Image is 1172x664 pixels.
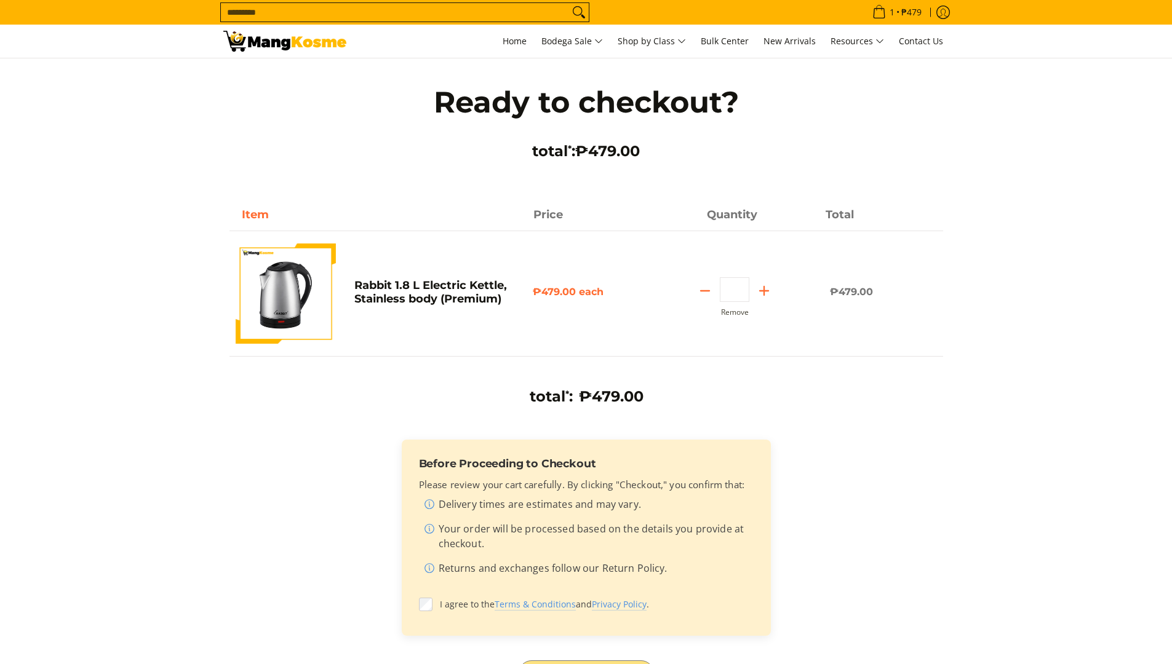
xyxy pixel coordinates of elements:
span: ₱479.00 [830,286,873,298]
a: Shop by Class [612,25,692,58]
a: Terms & Conditions (opens in new tab) [495,598,576,611]
nav: Main Menu [359,25,949,58]
span: ₱479.00 each [533,286,604,298]
span: Bodega Sale [541,34,603,49]
input: I agree to theTerms & Conditions (opens in new tab)andPrivacy Policy (opens in new tab). [419,598,433,611]
li: Delivery times are estimates and may vary. [424,497,754,516]
h3: total : [408,142,765,160]
img: Your Shopping Cart | Mang Kosme [223,31,346,52]
span: Contact Us [899,35,943,47]
span: New Arrivals [763,35,816,47]
span: ₱479.00 [579,387,644,405]
a: Privacy Policy (opens in new tab) [592,598,647,611]
a: Bulk Center [695,25,755,58]
li: Returns and exchanges follow our Return Policy. [424,561,754,580]
button: Subtract [690,281,720,301]
a: Resources [824,25,890,58]
button: Remove [721,308,749,317]
span: 1 [888,8,896,17]
span: Bulk Center [701,35,749,47]
div: Please review your cart carefully. By clicking "Checkout," you confirm that: [419,478,754,580]
a: Rabbit 1.8 L Electric Kettle, Stainless body (Premium) [354,279,507,306]
img: Default Title Rabbit 1.8 L Electric Kettle, Stainless body (Premium) [236,243,336,344]
span: I agree to the and . [440,598,754,611]
span: ₱479.00 [575,142,640,160]
span: ₱479 [899,8,923,17]
a: Home [496,25,533,58]
h3: Before Proceeding to Checkout [419,457,754,470]
button: Add [749,281,779,301]
a: New Arrivals [757,25,822,58]
h3: total : [530,387,573,406]
span: • [869,6,925,19]
h1: Ready to checkout? [408,84,765,121]
span: Shop by Class [618,34,686,49]
li: Your order will be processed based on the details you provide at checkout. [424,521,754,556]
div: Order confirmation and disclaimers [402,440,771,636]
button: Search [569,3,589,22]
span: Home [503,35,527,47]
span: Resources [831,34,884,49]
a: Bodega Sale [535,25,609,58]
a: Contact Us [893,25,949,58]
